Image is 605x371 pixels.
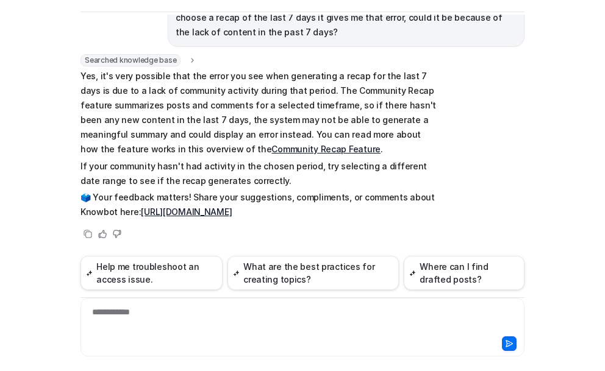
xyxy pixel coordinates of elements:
button: Where can I find drafted posts? [404,256,524,290]
button: What are the best practices for creating topics? [227,256,399,290]
a: Community Recap Feature [271,144,381,154]
span: Searched knowledge base [81,54,181,66]
a: [URL][DOMAIN_NAME] [141,207,232,217]
button: Help me troubleshoot an access issue. [81,256,223,290]
p: If your community hasn't had activity in the chosen period, try selecting a different date range ... [81,159,437,188]
p: 🗳️ Your feedback matters! Share your suggestions, compliments, or comments about Knowbot here: [81,190,437,219]
p: Yes, it's very possible that the error you see when generating a recap for the last 7 days is due... [81,69,437,157]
